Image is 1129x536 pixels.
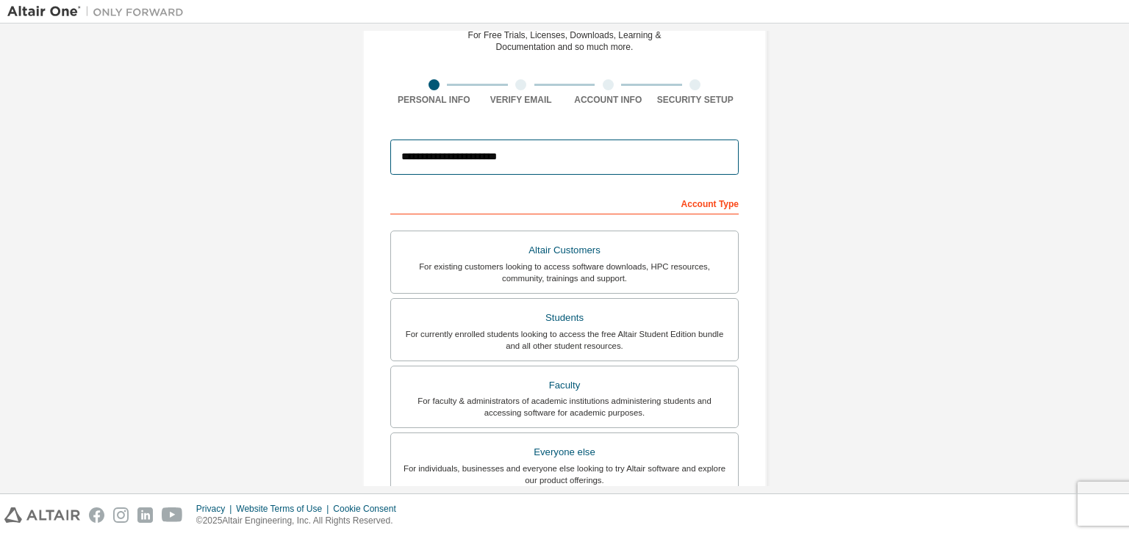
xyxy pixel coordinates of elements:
p: © 2025 Altair Engineering, Inc. All Rights Reserved. [196,515,405,527]
div: For faculty & administrators of academic institutions administering students and accessing softwa... [400,395,729,419]
div: Account Type [390,191,739,214]
img: linkedin.svg [137,507,153,523]
img: Altair One [7,4,191,19]
div: Students [400,308,729,328]
img: facebook.svg [89,507,104,523]
div: Website Terms of Use [236,503,333,515]
img: altair_logo.svg [4,507,80,523]
div: Altair Customers [400,240,729,261]
div: Account Info [564,94,652,106]
div: Faculty [400,375,729,396]
div: Privacy [196,503,236,515]
div: Personal Info [390,94,478,106]
div: For Free Trials, Licenses, Downloads, Learning & Documentation and so much more. [468,29,662,53]
div: Cookie Consent [333,503,404,515]
div: Verify Email [478,94,565,106]
div: Security Setup [652,94,739,106]
img: instagram.svg [113,507,129,523]
img: youtube.svg [162,507,183,523]
div: Everyone else [400,442,729,463]
div: For individuals, businesses and everyone else looking to try Altair software and explore our prod... [400,463,729,486]
div: For currently enrolled students looking to access the free Altair Student Edition bundle and all ... [400,328,729,352]
div: For existing customers looking to access software downloads, HPC resources, community, trainings ... [400,261,729,284]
